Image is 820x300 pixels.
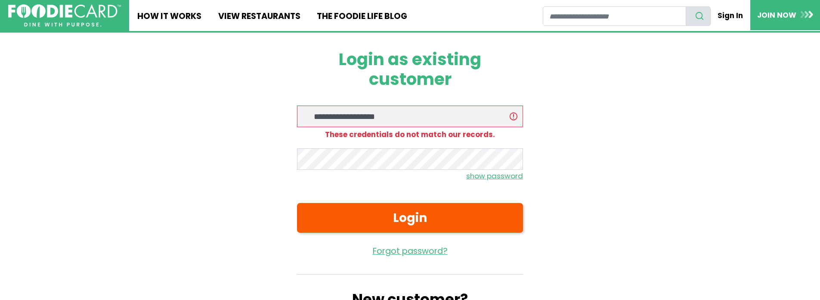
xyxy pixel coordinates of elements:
[711,6,750,25] a: Sign In
[297,245,523,258] a: Forgot password?
[297,203,523,233] button: Login
[8,4,121,27] img: FoodieCard; Eat, Drink, Save, Donate
[543,6,686,26] input: restaurant search
[297,50,523,89] h1: Login as existing customer
[325,129,495,140] strong: These credentials do not match our records.
[466,171,523,181] small: show password
[686,6,711,26] button: search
